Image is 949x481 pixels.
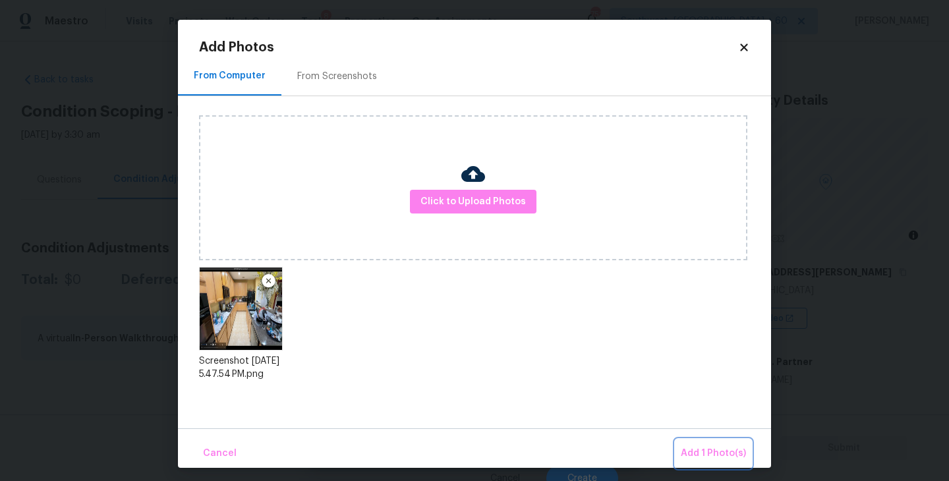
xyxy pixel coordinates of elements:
button: Cancel [198,439,242,468]
h2: Add Photos [199,41,738,54]
button: Click to Upload Photos [410,190,536,214]
div: From Screenshots [297,70,377,83]
span: Cancel [203,445,237,462]
span: Add 1 Photo(s) [681,445,746,462]
button: Add 1 Photo(s) [676,439,751,468]
div: Screenshot [DATE] 5.47.54 PM.png [199,354,283,381]
img: Cloud Upload Icon [461,162,485,186]
span: Click to Upload Photos [420,194,526,210]
div: From Computer [194,69,266,82]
